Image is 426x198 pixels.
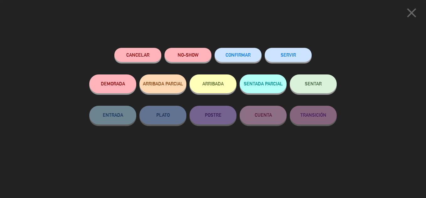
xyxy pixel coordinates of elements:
[290,74,337,93] button: SENTAR
[190,106,236,124] button: POSTRE
[240,74,287,93] button: SENTADA PARCIAL
[402,5,421,23] button: close
[164,48,211,62] button: NO-SHOW
[89,74,136,93] button: DEMORADA
[305,81,322,86] span: SENTAR
[89,106,136,124] button: ENTRADA
[215,48,262,62] button: CONFIRMAR
[139,74,186,93] button: ARRIBADA PARCIAL
[240,106,287,124] button: CUENTA
[139,106,186,124] button: PLATO
[190,74,236,93] button: ARRIBADA
[265,48,312,62] button: SERVIR
[404,5,419,21] i: close
[143,81,183,86] span: ARRIBADA PARCIAL
[290,106,337,124] button: TRANSICIÓN
[226,52,251,58] span: CONFIRMAR
[114,48,161,62] button: Cancelar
